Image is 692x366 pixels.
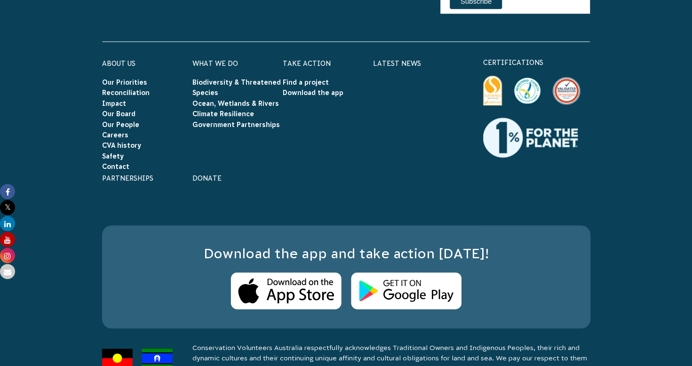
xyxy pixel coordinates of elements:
[102,175,153,182] a: Partnerships
[102,110,135,118] a: Our Board
[102,142,141,149] a: CVA history
[283,60,331,67] a: Take Action
[102,100,126,107] a: Impact
[102,60,135,67] a: About Us
[102,163,129,170] a: Contact
[192,175,222,182] a: Donate
[283,79,329,86] a: Find a project
[192,79,281,96] a: Biodiversity & Threatened Species
[102,131,128,139] a: Careers
[231,272,342,310] img: Apple Store Logo
[192,121,280,128] a: Government Partnerships
[283,89,343,96] a: Download the app
[373,60,421,67] a: Latest News
[102,121,139,128] a: Our People
[192,60,238,67] a: What We Do
[192,100,279,107] a: Ocean, Wetlands & Rivers
[102,89,150,96] a: Reconciliation
[102,152,124,160] a: Safety
[351,272,461,310] img: Android Store Logo
[121,244,572,263] h3: Download the app and take action [DATE]!
[192,110,254,118] a: Climate Resilience
[483,57,590,68] p: certifications
[102,79,147,86] a: Our Priorities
